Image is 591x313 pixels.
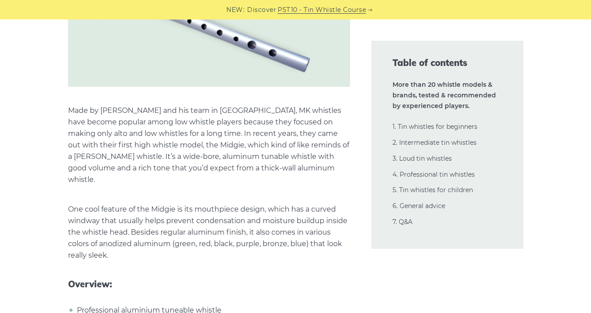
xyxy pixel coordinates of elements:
[247,5,276,15] span: Discover
[278,5,366,15] a: PST10 - Tin Whistle Course
[393,170,475,178] a: 4. Professional tin whistles
[393,218,412,226] a: 7. Q&A
[393,123,477,131] a: 1. Tin whistles for beginners
[393,139,477,147] a: 2. Intermediate tin whistles
[226,5,244,15] span: NEW:
[393,202,445,210] a: 6. General advice
[393,81,496,110] strong: More than 20 whistle models & brands, tested & recommended by experienced players.
[393,186,473,194] a: 5. Tin whistles for children
[68,204,350,261] p: One cool feature of the Midgie is its mouthpiece design, which has a curved windway that usually ...
[68,279,350,290] span: Overview:
[393,155,452,162] a: 3. Loud tin whistles
[68,105,350,185] p: Made by [PERSON_NAME] and his team in [GEOGRAPHIC_DATA], MK whistles have become popular among lo...
[393,57,502,69] span: Table of contents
